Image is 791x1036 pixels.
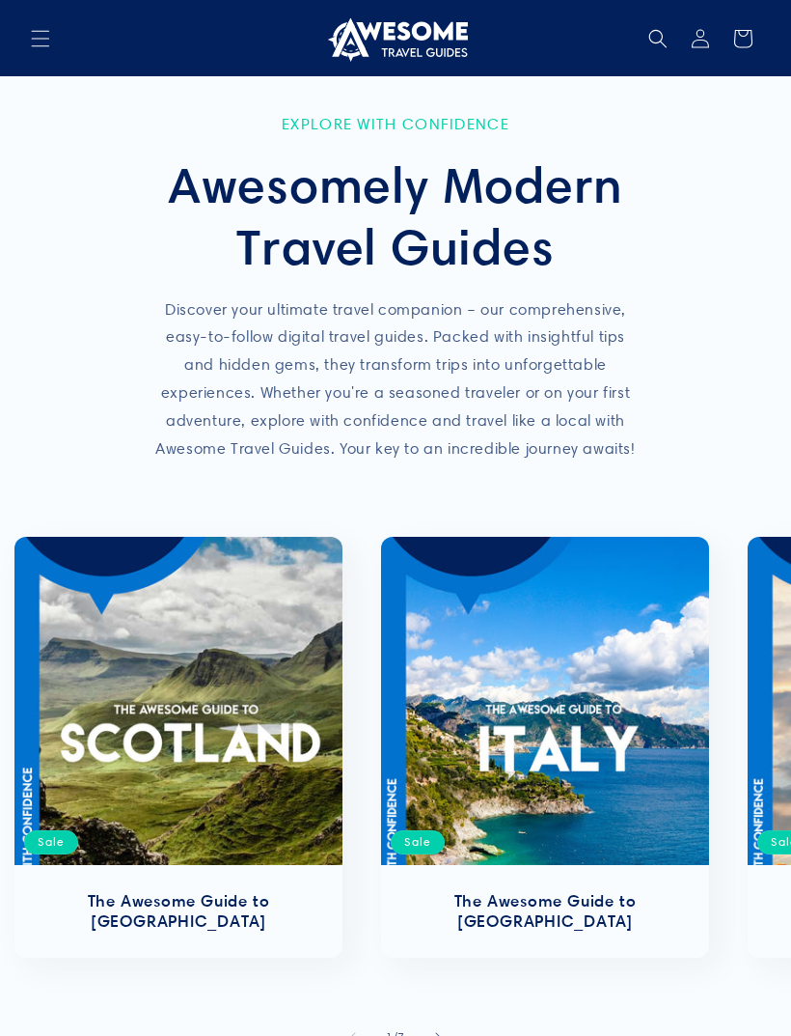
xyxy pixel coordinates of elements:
[19,17,62,60] summary: Menu
[400,891,690,932] a: The Awesome Guide to [GEOGRAPHIC_DATA]
[34,891,323,932] a: The Awesome Guide to [GEOGRAPHIC_DATA]
[154,296,637,463] p: Discover your ultimate travel companion – our comprehensive, easy-to-follow digital travel guides...
[154,115,637,133] p: Explore with Confidence
[316,8,476,69] a: Awesome Travel Guides
[154,154,637,277] h2: Awesomely Modern Travel Guides
[323,15,468,62] img: Awesome Travel Guides
[637,17,679,60] summary: Search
